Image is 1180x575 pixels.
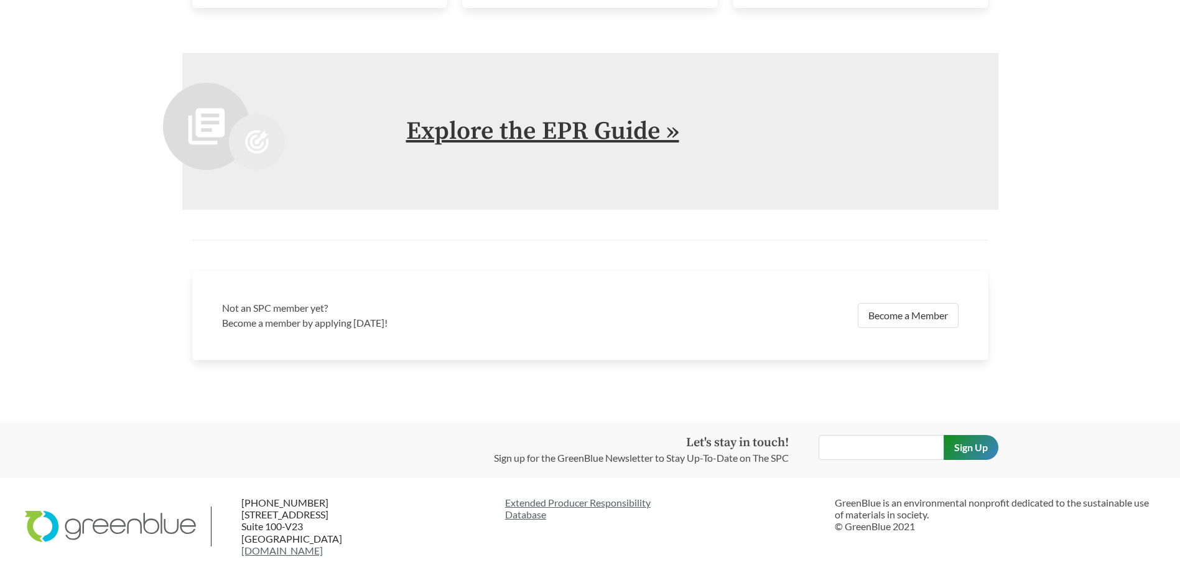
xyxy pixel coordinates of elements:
p: Become a member by applying [DATE]! [222,316,583,330]
a: Explore the EPR Guide » [406,116,679,147]
strong: Let's stay in touch! [686,435,789,451]
p: [PHONE_NUMBER] [STREET_ADDRESS] Suite 100-V23 [GEOGRAPHIC_DATA] [241,497,392,556]
input: Sign Up [944,435,998,460]
a: Extended Producer ResponsibilityDatabase [505,497,825,520]
a: [DOMAIN_NAME] [241,545,323,556]
h3: Not an SPC member yet? [222,301,583,316]
p: GreenBlue is an environmental nonprofit dedicated to the sustainable use of materials in society.... [835,497,1155,533]
a: Become a Member [858,303,959,328]
p: Sign up for the GreenBlue Newsletter to Stay Up-To-Date on The SPC [494,451,789,465]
